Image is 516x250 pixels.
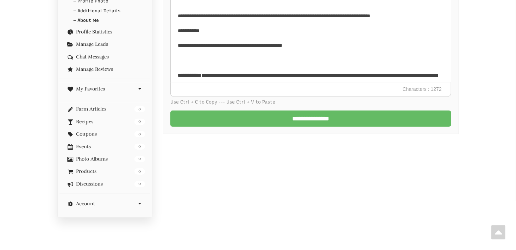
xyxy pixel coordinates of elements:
[65,119,145,124] a: 0 Recipes
[65,106,145,112] a: 0 Farm Articles
[134,131,145,137] span: 0
[170,99,451,105] span: Use Ctrl + C to Copy --- Use Ctrl + V to Paste
[59,6,150,16] a: – Additional Details
[65,201,145,206] a: Account
[399,82,445,96] span: Characters : 1272
[65,86,145,92] a: My Favorites
[65,144,145,149] a: 0 Events
[65,67,145,72] a: Manage Reviews
[65,29,145,35] a: Profile Statistics
[134,119,145,125] span: 0
[65,131,145,137] a: 0 Coupons
[65,181,145,187] a: 0 Discussions
[134,144,145,150] span: 0
[134,156,145,162] span: 0
[65,169,145,174] a: 0 Products
[65,42,145,47] a: Manage Leads
[65,156,145,162] a: 0 Photo Albums
[65,54,145,60] a: Chat Messages
[134,181,145,187] span: 0
[134,106,145,112] span: 0
[59,15,150,26] a: – About Me
[134,168,145,175] span: 0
